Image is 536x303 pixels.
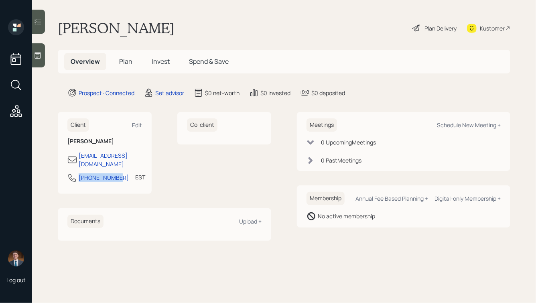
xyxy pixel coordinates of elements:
[189,57,229,66] span: Spend & Save
[67,215,104,228] h6: Documents
[260,89,290,97] div: $0 invested
[155,89,184,97] div: Set advisor
[71,57,100,66] span: Overview
[135,173,145,181] div: EST
[321,156,361,165] div: 0 Past Meeting s
[437,121,501,129] div: Schedule New Meeting +
[79,89,134,97] div: Prospect · Connected
[132,121,142,129] div: Edit
[187,118,217,132] h6: Co-client
[67,118,89,132] h6: Client
[152,57,170,66] span: Invest
[311,89,345,97] div: $0 deposited
[239,218,262,225] div: Upload +
[434,195,501,202] div: Digital-only Membership +
[6,276,26,284] div: Log out
[205,89,240,97] div: $0 net-worth
[58,19,175,37] h1: [PERSON_NAME]
[307,192,345,205] h6: Membership
[67,138,142,145] h6: [PERSON_NAME]
[79,173,129,182] div: [PHONE_NUMBER]
[321,138,376,146] div: 0 Upcoming Meeting s
[424,24,457,33] div: Plan Delivery
[8,250,24,266] img: hunter_neumayer.jpg
[79,151,142,168] div: [EMAIL_ADDRESS][DOMAIN_NAME]
[318,212,375,220] div: No active membership
[480,24,505,33] div: Kustomer
[307,118,337,132] h6: Meetings
[119,57,132,66] span: Plan
[355,195,428,202] div: Annual Fee Based Planning +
